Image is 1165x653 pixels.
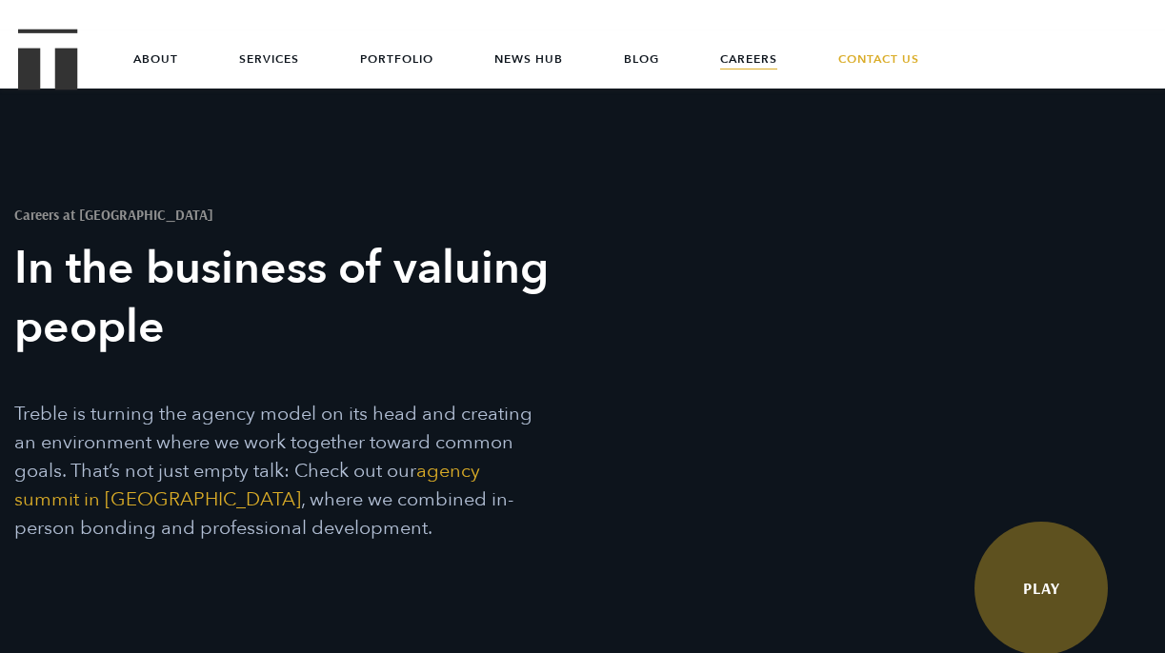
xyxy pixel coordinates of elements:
[720,30,777,88] a: Careers
[494,30,563,88] a: News Hub
[14,400,550,543] p: Treble is turning the agency model on its head and creating an environment where we work together...
[239,30,299,88] a: Services
[624,30,659,88] a: Blog
[360,30,433,88] a: Portfolio
[14,208,550,222] h1: Careers at [GEOGRAPHIC_DATA]
[838,30,919,88] a: Contact Us
[14,458,480,512] a: agency summit in [GEOGRAPHIC_DATA]
[19,30,76,89] a: Treble Homepage
[14,239,550,357] h3: In the business of valuing people
[133,30,178,88] a: About
[18,29,78,89] img: Treble logo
